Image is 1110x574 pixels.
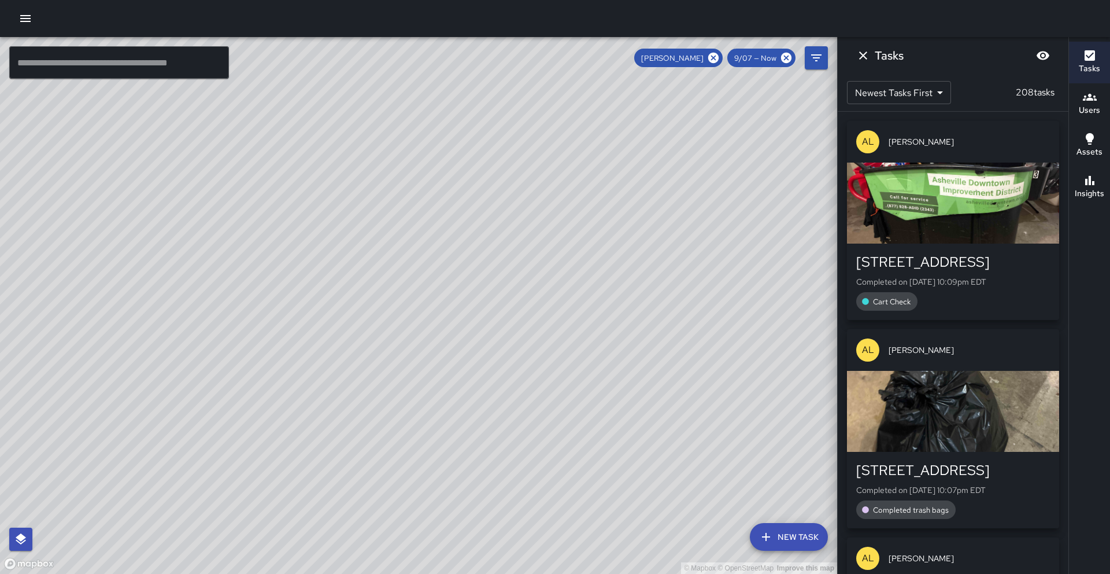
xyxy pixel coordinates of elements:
[862,135,874,149] p: AL
[1079,62,1100,75] h6: Tasks
[1069,42,1110,83] button: Tasks
[634,53,711,63] span: [PERSON_NAME]
[856,276,1050,288] p: Completed on [DATE] 10:09pm EDT
[847,81,951,104] div: Newest Tasks First
[856,253,1050,271] div: [STREET_ADDRESS]
[856,484,1050,496] p: Completed on [DATE] 10:07pm EDT
[847,121,1059,320] button: AL[PERSON_NAME][STREET_ADDRESS]Completed on [DATE] 10:09pm EDTCart Check
[727,53,783,63] span: 9/07 — Now
[1069,83,1110,125] button: Users
[750,523,828,551] button: New Task
[1076,146,1102,159] h6: Assets
[875,46,904,65] h6: Tasks
[866,505,956,515] span: Completed trash bags
[727,49,795,67] div: 9/07 — Now
[1031,44,1054,67] button: Blur
[862,551,874,565] p: AL
[852,44,875,67] button: Dismiss
[805,46,828,69] button: Filters
[889,553,1050,564] span: [PERSON_NAME]
[1011,86,1059,100] p: 208 tasks
[862,343,874,357] p: AL
[866,297,917,307] span: Cart Check
[889,136,1050,148] span: [PERSON_NAME]
[1069,167,1110,208] button: Insights
[1079,104,1100,117] h6: Users
[856,461,1050,480] div: [STREET_ADDRESS]
[634,49,723,67] div: [PERSON_NAME]
[1075,187,1104,200] h6: Insights
[847,329,1059,528] button: AL[PERSON_NAME][STREET_ADDRESS]Completed on [DATE] 10:07pm EDTCompleted trash bags
[1069,125,1110,167] button: Assets
[889,344,1050,356] span: [PERSON_NAME]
